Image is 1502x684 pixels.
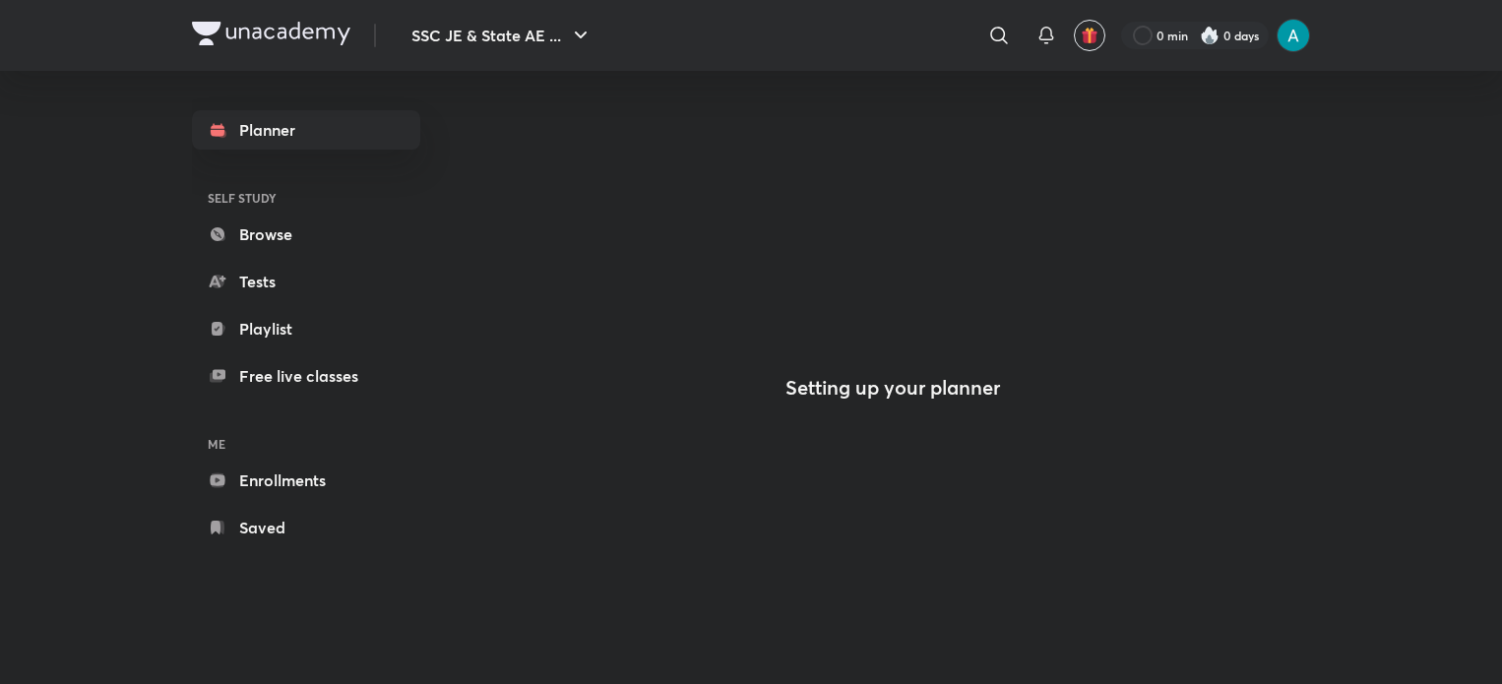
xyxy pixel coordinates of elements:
a: Planner [192,110,420,150]
h6: SELF STUDY [192,181,420,215]
img: Company Logo [192,22,350,45]
button: avatar [1074,20,1105,51]
a: Browse [192,215,420,254]
a: Company Logo [192,22,350,50]
a: Free live classes [192,356,420,396]
h6: ME [192,427,420,461]
a: Tests [192,262,420,301]
img: streak [1200,26,1220,45]
img: avatar [1081,27,1098,44]
h4: Setting up your planner [785,376,1000,400]
a: Playlist [192,309,420,348]
img: Ajay Singh [1277,19,1310,52]
button: SSC JE & State AE ... [400,16,604,55]
a: Enrollments [192,461,420,500]
a: Saved [192,508,420,547]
